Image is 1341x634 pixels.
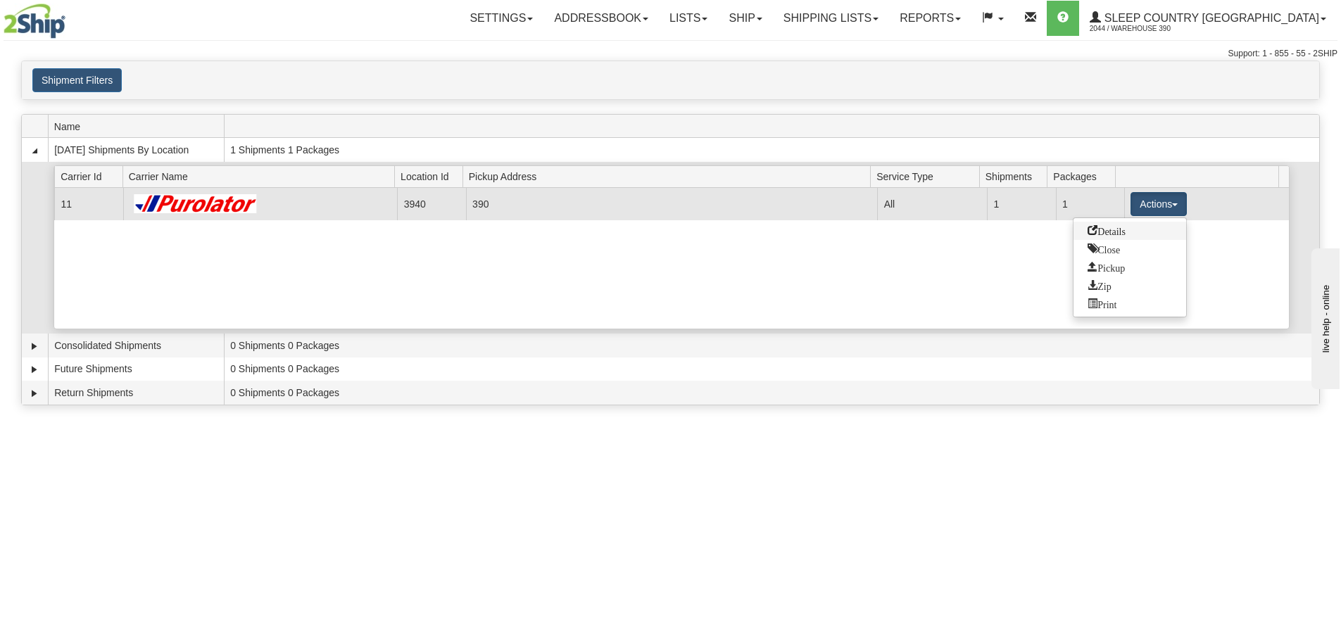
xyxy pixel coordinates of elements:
[986,165,1047,187] span: Shipments
[54,188,122,220] td: 11
[1088,225,1126,235] span: Details
[27,144,42,158] a: Collapse
[48,381,224,405] td: Return Shipments
[543,1,659,36] a: Addressbook
[876,165,979,187] span: Service Type
[32,68,122,92] button: Shipment Filters
[1074,240,1186,258] a: Close this group
[1079,1,1337,36] a: Sleep Country [GEOGRAPHIC_DATA] 2044 / Warehouse 390
[27,386,42,400] a: Expand
[1074,295,1186,313] a: Print or Download All Shipping Documents in one file
[224,334,1319,357] td: 0 Shipments 0 Packages
[987,188,1055,220] td: 1
[48,334,224,357] td: Consolidated Shipments
[1088,262,1125,272] span: Pickup
[1088,280,1111,290] span: Zip
[1101,12,1319,24] span: Sleep Country [GEOGRAPHIC_DATA]
[130,194,263,213] img: Purolator
[459,1,543,36] a: Settings
[4,48,1337,60] div: Support: 1 - 855 - 55 - 2SHIP
[129,165,395,187] span: Carrier Name
[773,1,889,36] a: Shipping lists
[877,188,987,220] td: All
[1131,192,1187,216] button: Actions
[224,357,1319,381] td: 0 Shipments 0 Packages
[1053,165,1115,187] span: Packages
[61,165,122,187] span: Carrier Id
[718,1,772,36] a: Ship
[27,339,42,353] a: Expand
[401,165,462,187] span: Location Id
[397,188,465,220] td: 3940
[1088,298,1116,308] span: Print
[224,381,1319,405] td: 0 Shipments 0 Packages
[469,165,871,187] span: Pickup Address
[1056,188,1124,220] td: 1
[48,138,224,162] td: [DATE] Shipments By Location
[1074,258,1186,277] a: Request a carrier pickup
[27,362,42,376] a: Expand
[11,12,130,23] div: live help - online
[1309,245,1340,388] iframe: chat widget
[224,138,1319,162] td: 1 Shipments 1 Packages
[1090,22,1195,36] span: 2044 / Warehouse 390
[889,1,971,36] a: Reports
[48,357,224,381] td: Future Shipments
[659,1,718,36] a: Lists
[1074,222,1186,240] a: Go to Details view
[1074,277,1186,295] a: Zip and Download All Shipping Documents
[1088,243,1120,253] span: Close
[466,188,878,220] td: 390
[4,4,65,39] img: logo2044.jpg
[54,115,224,137] span: Name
